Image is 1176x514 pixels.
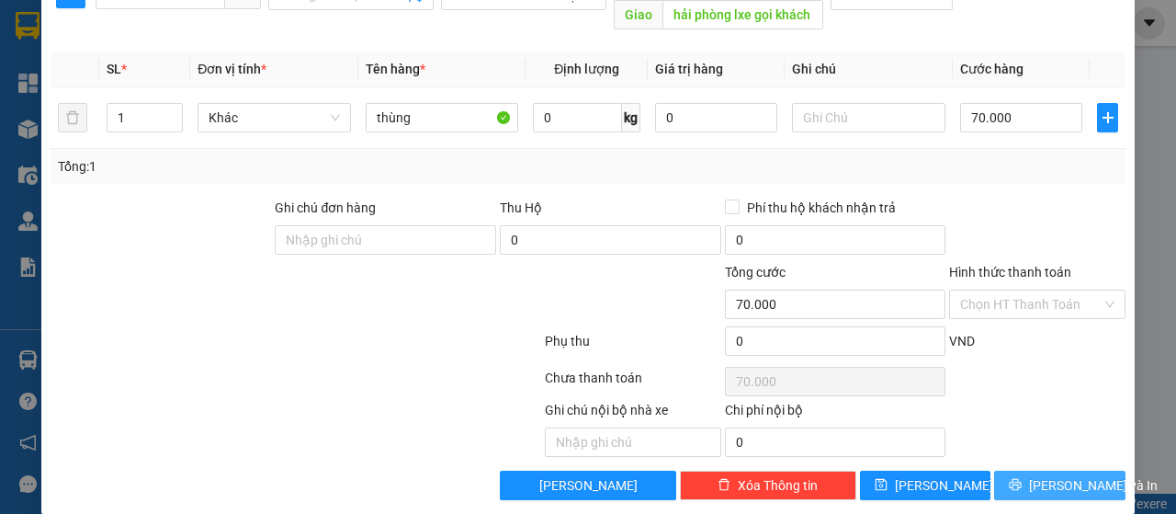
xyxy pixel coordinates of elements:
input: Nhập ghi chú [545,428,721,457]
span: [PERSON_NAME] [539,475,638,496]
span: Định lượng [554,62,619,76]
div: Phụ thu [543,331,723,363]
span: Xóa Thông tin [738,475,818,496]
div: Chi phí nội bộ [725,400,946,428]
button: delete [58,103,87,132]
span: [PERSON_NAME] [895,475,993,496]
button: [PERSON_NAME] [500,471,676,500]
span: delete [718,478,730,493]
span: Tổng cước [725,265,786,280]
label: Hình thức thanh toán [949,265,1071,280]
span: Cước hàng [960,62,1023,76]
span: Giá trị hàng [655,62,723,76]
label: Ghi chú đơn hàng [275,200,376,215]
span: [PERSON_NAME] và In [1029,475,1158,496]
div: Chưa thanh toán [543,368,723,400]
input: VD: Bàn, Ghế [366,103,519,132]
input: Ghi Chú [792,103,945,132]
span: kg [622,103,640,132]
div: Ghi chú nội bộ nhà xe [545,400,721,428]
span: plus [1098,110,1117,125]
span: Phí thu hộ khách nhận trả [740,198,903,218]
button: deleteXóa Thông tin [680,471,856,500]
span: Tên hàng [366,62,425,76]
span: Đơn vị tính [198,62,266,76]
button: printer[PERSON_NAME] và In [994,471,1125,500]
span: save [875,478,888,493]
input: Ghi chú đơn hàng [275,225,496,255]
th: Ghi chú [785,51,953,87]
span: SL [107,62,121,76]
button: plus [1097,103,1118,132]
input: 0 [655,103,777,132]
span: Thu Hộ [500,200,542,215]
span: printer [1009,478,1022,493]
span: VND [949,334,975,348]
div: Tổng: 1 [58,156,456,177]
button: save[PERSON_NAME] [860,471,991,500]
span: Khác [209,104,340,131]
